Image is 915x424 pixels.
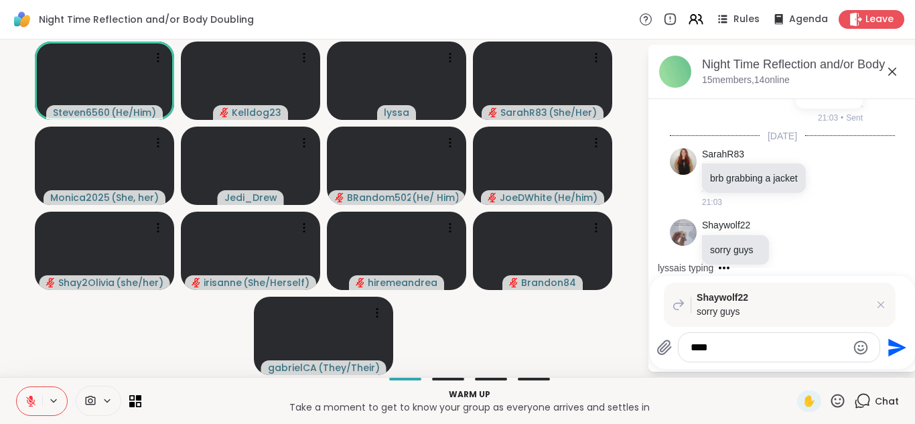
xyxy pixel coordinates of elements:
span: Kelldog23 [232,106,281,119]
span: ( She/Her ) [549,106,597,119]
span: audio-muted [46,278,56,287]
img: https://sharewell-space-live.sfo3.digitaloceanspaces.com/user-generated/ad949235-6f32-41e6-8b9f-9... [670,148,697,175]
span: audio-muted [509,278,518,287]
button: Emoji picker [853,340,869,356]
span: Night Time Reflection and/or Body Doubling [39,13,254,26]
img: https://sharewell-space-live.sfo3.digitaloceanspaces.com/user-generated/0b4bfafd-9552-4013-8e7a-e... [670,219,697,246]
span: audio-muted [192,278,201,287]
span: audio-muted [356,278,365,287]
span: Brandon84 [521,276,576,289]
p: 15 members, 14 online [702,74,790,87]
span: Rules [733,13,760,26]
span: hiremeandrea [368,276,437,289]
span: audio-muted [335,193,344,202]
span: Sent [846,112,863,124]
div: Night Time Reflection and/or Body Doubling, [DATE] [702,56,906,73]
img: ShareWell Logomark [11,8,33,31]
div: lyssa is typing [658,261,713,275]
span: ( He/Him ) [111,106,156,119]
span: 21:03 [702,196,722,208]
span: ( He/him ) [553,191,597,204]
span: gabrielCA [268,361,317,374]
span: BRandom502 [347,191,411,204]
span: Steven6560 [53,106,110,119]
span: audio-muted [220,108,229,117]
span: Jedi_Drew [224,191,277,204]
span: irisanne [204,276,242,289]
span: JoeDWhite [500,191,552,204]
span: 21:03 [818,112,838,124]
span: • [841,112,843,124]
p: brb grabbing a jacket [710,171,798,185]
a: Shaywolf22 [702,219,750,232]
span: Shaywolf22 [697,291,869,305]
span: ( He/ Him ) [412,191,458,204]
span: Chat [875,395,899,408]
span: SarahR83 [500,106,547,119]
span: Agenda [789,13,828,26]
span: audio-muted [488,108,498,117]
span: lyssa [384,106,409,119]
p: sorry guys [710,243,761,257]
span: Monica2025 [50,191,110,204]
img: Night Time Reflection and/or Body Doubling, Sep 06 [659,56,691,88]
span: ( she/her ) [116,276,163,289]
span: ( She/Herself ) [243,276,309,289]
span: ✋ [802,393,816,409]
p: sorry guys [697,305,869,319]
span: Leave [865,13,894,26]
span: ( They/Their ) [318,361,380,374]
span: ( She, her ) [111,191,159,204]
span: [DATE] [760,129,805,143]
textarea: Type your message [691,341,847,354]
span: audio-muted [488,193,497,202]
p: Warm up [149,388,789,401]
button: Send [880,332,910,362]
p: Take a moment to get to know your group as everyone arrives and settles in [149,401,789,414]
a: SarahR83 [702,148,744,161]
span: Shay2Olivia [58,276,115,289]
